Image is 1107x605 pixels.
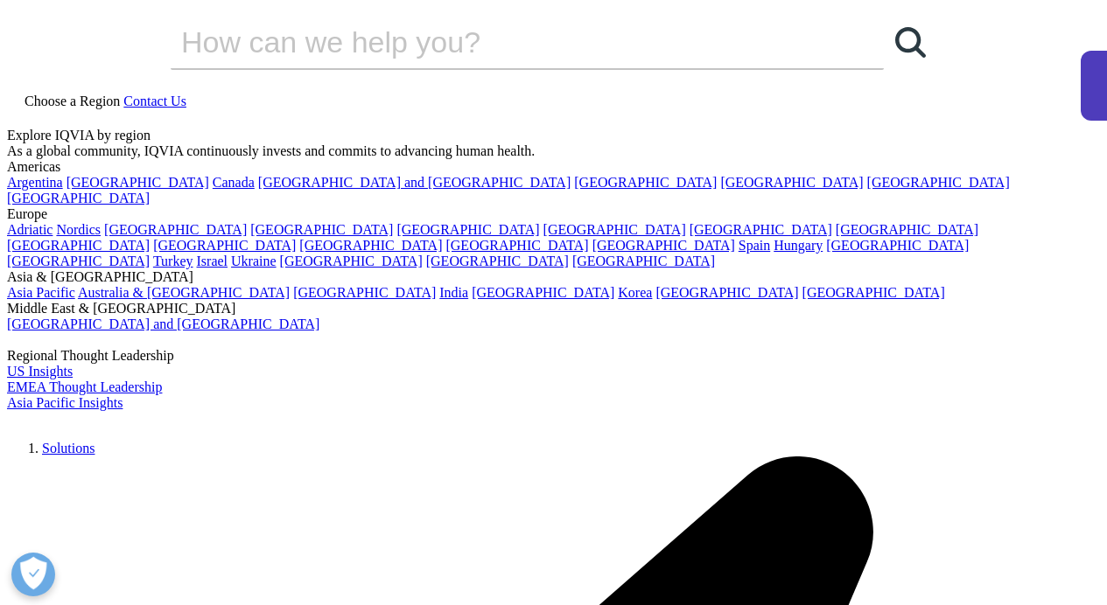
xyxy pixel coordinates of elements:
[445,238,588,253] a: [GEOGRAPHIC_DATA]
[655,285,798,300] a: [GEOGRAPHIC_DATA]
[739,238,770,253] a: Spain
[153,254,193,268] a: Turkey
[867,175,1010,190] a: [GEOGRAPHIC_DATA]
[574,175,717,190] a: [GEOGRAPHIC_DATA]
[42,441,95,455] a: Solutions
[7,301,1100,316] div: Middle East & [GEOGRAPHIC_DATA]
[884,16,936,68] a: Search
[250,222,393,237] a: [GEOGRAPHIC_DATA]
[7,348,1100,364] div: Regional Thought Leadership
[7,175,63,190] a: Argentina
[439,285,468,300] a: India
[7,316,319,331] a: [GEOGRAPHIC_DATA] and [GEOGRAPHIC_DATA]
[572,254,715,268] a: [GEOGRAPHIC_DATA]
[258,175,571,190] a: [GEOGRAPHIC_DATA] and [GEOGRAPHIC_DATA]
[7,238,150,253] a: [GEOGRAPHIC_DATA]
[774,238,823,253] a: Hungary
[396,222,539,237] a: [GEOGRAPHIC_DATA]
[895,27,926,58] svg: Search
[231,254,277,268] a: Ukraine
[592,238,735,253] a: [GEOGRAPHIC_DATA]
[7,128,1100,143] div: Explore IQVIA by region
[7,285,75,300] a: Asia Pacific
[213,175,255,190] a: Canada
[25,94,120,108] span: Choose a Region
[78,285,290,300] a: Australia & [GEOGRAPHIC_DATA]
[7,269,1100,285] div: Asia & [GEOGRAPHIC_DATA]
[299,238,442,253] a: [GEOGRAPHIC_DATA]
[104,222,247,237] a: [GEOGRAPHIC_DATA]
[7,143,1100,159] div: As a global community, IQVIA continuously invests and commits to advancing human health.
[7,222,53,237] a: Adriatic
[836,222,978,237] a: [GEOGRAPHIC_DATA]
[123,94,186,108] a: Contact Us
[690,222,832,237] a: [GEOGRAPHIC_DATA]
[56,222,101,237] a: Nordics
[7,206,1100,222] div: Europe
[280,254,423,268] a: [GEOGRAPHIC_DATA]
[7,159,1100,175] div: Americas
[171,16,834,68] input: Search
[153,238,296,253] a: [GEOGRAPHIC_DATA]
[7,379,162,394] a: EMEA Thought Leadership
[802,285,945,300] a: [GEOGRAPHIC_DATA]
[543,222,686,237] a: [GEOGRAPHIC_DATA]
[618,285,652,300] a: Korea
[67,175,209,190] a: [GEOGRAPHIC_DATA]
[720,175,863,190] a: [GEOGRAPHIC_DATA]
[293,285,436,300] a: [GEOGRAPHIC_DATA]
[426,254,569,268] a: [GEOGRAPHIC_DATA]
[7,364,73,379] a: US Insights
[472,285,614,300] a: [GEOGRAPHIC_DATA]
[7,254,150,268] a: [GEOGRAPHIC_DATA]
[7,395,123,410] a: Asia Pacific Insights
[7,191,150,205] a: [GEOGRAPHIC_DATA]
[826,238,969,253] a: [GEOGRAPHIC_DATA]
[11,553,55,596] button: Open Preferences
[197,254,228,268] a: Israel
